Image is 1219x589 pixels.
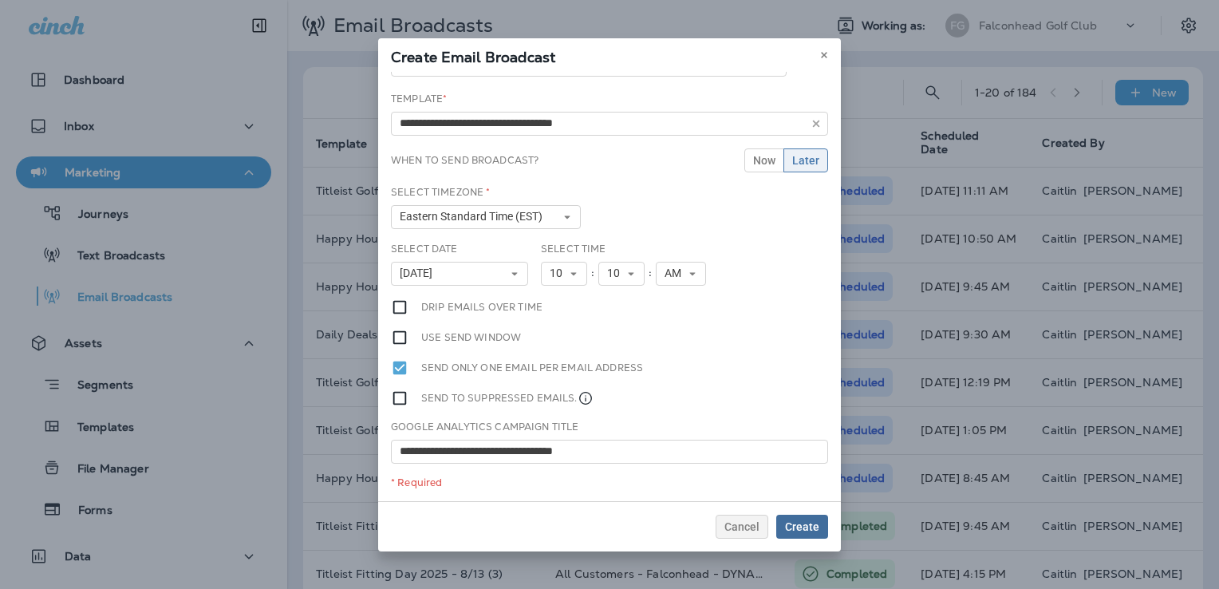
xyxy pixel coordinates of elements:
label: Send only one email per email address [421,359,643,377]
label: Drip emails over time [421,298,542,316]
span: Create [785,521,819,532]
label: Template [391,93,447,105]
label: When to send broadcast? [391,154,538,167]
label: Select Time [541,243,606,255]
span: 10 [550,267,569,280]
button: AM [656,262,706,286]
button: 10 [541,262,587,286]
button: Cancel [716,515,768,539]
div: : [587,262,598,286]
label: Use send window [421,329,521,346]
label: Send to suppressed emails. [421,389,594,407]
button: Eastern Standard Time (EST) [391,205,581,229]
span: Cancel [724,521,759,532]
div: Create Email Broadcast [378,38,841,72]
label: Select Date [391,243,458,255]
label: Google Analytics Campaign Title [391,421,578,433]
button: Now [744,148,784,172]
div: : [645,262,656,286]
span: AM [665,267,688,280]
button: 10 [598,262,645,286]
span: Now [753,155,775,166]
span: Later [792,155,819,166]
span: Eastern Standard Time (EST) [400,210,549,223]
span: 10 [607,267,626,280]
div: * Required [391,476,828,489]
button: [DATE] [391,262,528,286]
button: Later [783,148,828,172]
button: Create [776,515,828,539]
span: [DATE] [400,267,439,280]
label: Select Timezone [391,186,490,199]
